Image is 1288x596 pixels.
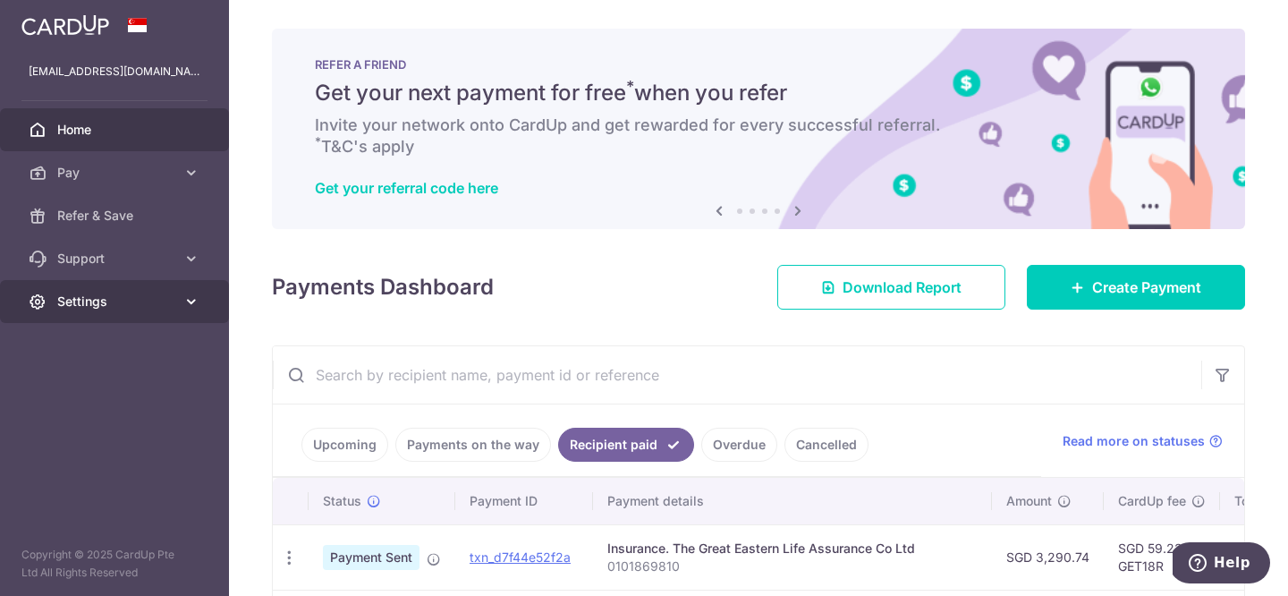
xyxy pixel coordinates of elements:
[57,207,175,225] span: Refer & Save
[1027,265,1245,310] a: Create Payment
[777,265,1005,310] a: Download Report
[607,540,978,558] div: Insurance. The Great Eastern Life Assurance Co Ltd
[558,428,694,462] a: Recipient paid
[315,179,498,197] a: Get your referral code here
[470,549,571,565] a: txn_d7f44e52f2a
[273,346,1201,404] input: Search by recipient name, payment id or reference
[57,121,175,139] span: Home
[29,63,200,81] p: [EMAIL_ADDRESS][DOMAIN_NAME]
[272,29,1245,229] img: RAF banner
[315,57,1202,72] p: REFER A FRIEND
[323,492,361,510] span: Status
[395,428,551,462] a: Payments on the way
[1006,492,1052,510] span: Amount
[57,293,175,311] span: Settings
[1092,277,1201,298] span: Create Payment
[701,428,777,462] a: Overdue
[301,428,388,462] a: Upcoming
[593,478,992,524] th: Payment details
[1173,542,1270,587] iframe: Opens a widget where you can find more information
[1063,432,1205,450] span: Read more on statuses
[57,164,175,182] span: Pay
[843,277,962,298] span: Download Report
[992,524,1104,590] td: SGD 3,290.74
[607,558,978,575] p: 0101869810
[1063,432,1223,450] a: Read more on statuses
[315,115,1202,158] h6: Invite your network onto CardUp and get rewarded for every successful referral. T&C's apply
[455,478,593,524] th: Payment ID
[784,428,869,462] a: Cancelled
[323,545,419,570] span: Payment Sent
[21,14,109,36] img: CardUp
[1104,524,1220,590] td: SGD 59.23 GET18R
[315,79,1202,107] h5: Get your next payment for free when you refer
[272,271,494,303] h4: Payments Dashboard
[57,250,175,268] span: Support
[1118,492,1186,510] span: CardUp fee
